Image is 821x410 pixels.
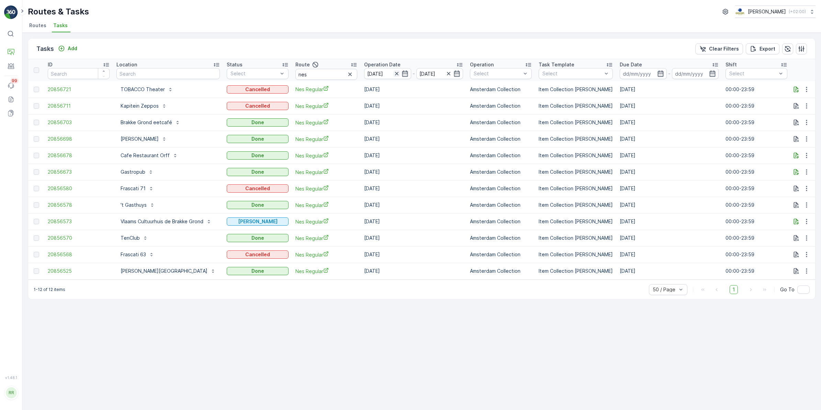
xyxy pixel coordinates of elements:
p: Select [474,70,521,77]
button: Done [227,201,289,209]
span: 20856698 [48,136,110,142]
td: 00:00-23:59 [722,213,791,230]
td: 00:00-23:59 [722,164,791,180]
div: Toggle Row Selected [34,235,39,241]
span: Nes Regular [295,86,357,93]
p: Route [295,61,310,68]
button: Cancelled [227,102,289,110]
td: Item Collection [PERSON_NAME] [535,230,616,246]
button: Done [227,118,289,127]
span: Nes Regular [295,102,357,110]
p: ID [48,61,53,68]
p: Operation Date [364,61,401,68]
button: Done [227,234,289,242]
a: Nes Regular [295,268,357,275]
p: - [668,69,671,78]
a: Nes Regular [295,218,357,225]
button: TOBACCO Theater [116,84,177,95]
td: [DATE] [361,131,466,147]
p: Status [227,61,243,68]
td: Amsterdam Collection [466,98,535,114]
td: [DATE] [616,230,722,246]
span: Nes Regular [295,235,357,242]
td: [DATE] [616,131,722,147]
p: ( +02:00 ) [789,9,806,14]
input: Search [48,68,110,79]
p: Tasks [36,44,54,54]
td: [DATE] [361,114,466,131]
span: 1 [730,285,738,294]
a: 20856673 [48,169,110,175]
button: Cafe Restaurant Orff [116,150,182,161]
p: [PERSON_NAME] [238,218,278,225]
td: Amsterdam Collection [466,246,535,263]
p: Done [251,136,264,142]
a: Nes Regular [295,169,357,176]
a: 20856578 [48,202,110,208]
p: - [413,69,415,78]
a: Nes Regular [295,136,357,143]
a: Nes Regular [295,119,357,126]
span: Nes Regular [295,251,357,258]
span: Nes Regular [295,202,357,209]
p: TOBACCO Theater [121,86,165,93]
td: [DATE] [616,114,722,131]
p: Select [542,70,602,77]
td: Item Collection [PERSON_NAME] [535,81,616,98]
span: Routes [29,22,46,29]
td: Item Collection [PERSON_NAME] [535,246,616,263]
a: 20856580 [48,185,110,192]
a: 20856678 [48,152,110,159]
p: Frascati 71 [121,185,146,192]
td: Item Collection [PERSON_NAME] [535,114,616,131]
td: [DATE] [361,164,466,180]
button: Clear Filters [695,43,743,54]
td: Item Collection [PERSON_NAME] [535,213,616,230]
button: Done [227,135,289,143]
input: Search [116,68,220,79]
td: 00:00-23:59 [722,98,791,114]
td: 00:00-23:59 [722,114,791,131]
button: Cancelled [227,184,289,193]
p: Brakke Grond eetcafé [121,119,172,126]
p: Gastropub [121,169,145,175]
p: Add [68,45,77,52]
td: [DATE] [616,164,722,180]
td: Amsterdam Collection [466,147,535,164]
span: 20856711 [48,102,110,109]
div: Toggle Row Selected [34,103,39,109]
td: 00:00-23:59 [722,263,791,279]
a: 20856703 [48,119,110,126]
p: TenClub [121,235,140,241]
button: Export [746,43,779,54]
button: Brakke Grond eetcafé [116,117,184,128]
input: dd/mm/yyyy [364,68,411,79]
td: [DATE] [616,213,722,230]
button: [PERSON_NAME] [116,133,171,144]
a: 20856570 [48,235,110,241]
p: Done [251,152,264,159]
td: [DATE] [616,246,722,263]
td: 00:00-23:59 [722,197,791,213]
td: [DATE] [616,180,722,197]
button: Frascati 71 [116,183,158,194]
a: Nes Regular [295,185,357,192]
a: 20856721 [48,86,110,93]
button: Cancelled [227,250,289,259]
td: Item Collection [PERSON_NAME] [535,197,616,213]
td: [DATE] [361,180,466,197]
td: 00:00-23:59 [722,246,791,263]
td: 00:00-23:59 [722,131,791,147]
button: TenClub [116,233,152,244]
button: Gastropub [116,166,158,177]
p: Done [251,268,264,274]
button: Add [55,44,80,53]
p: Frascati 63 [121,251,146,258]
td: [DATE] [361,197,466,213]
